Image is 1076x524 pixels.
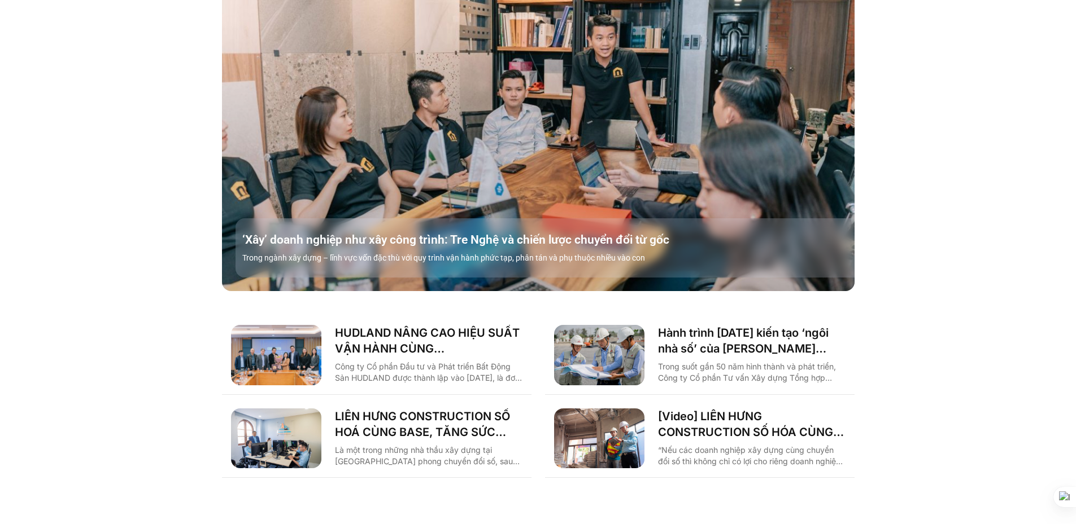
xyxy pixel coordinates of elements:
[242,232,861,248] a: ‘Xây’ doanh nghiệp như xây công trình: Tre Nghệ và chiến lược chuyển đổi từ gốc
[242,252,861,264] p: Trong ngành xây dựng – lĩnh vực vốn đặc thù với quy trình vận hành phức tạp, phân tán và phụ thuộ...
[658,408,846,440] a: [Video] LIÊN HƯNG CONSTRUCTION SỐ HÓA CÙNG BASE, TĂNG SỨC MẠNH NỘI TẠI KHAI PHÁ THỊ TRƯỜNG [GEOGR...
[335,325,522,356] a: HUDLAND NÂNG CAO HIỆU SUẤT VẬN HÀNH CÙNG [DOMAIN_NAME]
[335,444,522,467] p: Là một trong những nhà thầu xây dựng tại [GEOGRAPHIC_DATA] phong chuyển đổi số, sau gần [DATE] vậ...
[231,408,321,469] img: chuyển đổi số liên hưng base
[658,444,846,467] p: “Nếu các doanh nghiệp xây dựng cùng chuyển đổi số thì không chỉ có lợi cho riêng doanh nghiệp mà ...
[335,408,522,440] a: LIÊN HƯNG CONSTRUCTION SỐ HOÁ CÙNG BASE, TĂNG SỨC MẠNH NỘI TẠI KHAI PHÁ THỊ TRƯỜNG [GEOGRAPHIC_DATA]
[335,361,522,384] p: Công ty Cổ phần Đầu tư và Phát triển Bất Động Sản HUDLAND được thành lập vào [DATE], là đơn vị th...
[658,361,846,384] p: Trong suốt gần 50 năm hình thành và phát triển, Công ty Cổ phần Tư vấn Xây dựng Tổng hợp (Nagecco...
[658,325,846,356] a: Hành trình [DATE] kiến tạo ‘ngôi nhà số’ của [PERSON_NAME] cùng [DOMAIN_NAME]: Tiết kiệm 80% thời...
